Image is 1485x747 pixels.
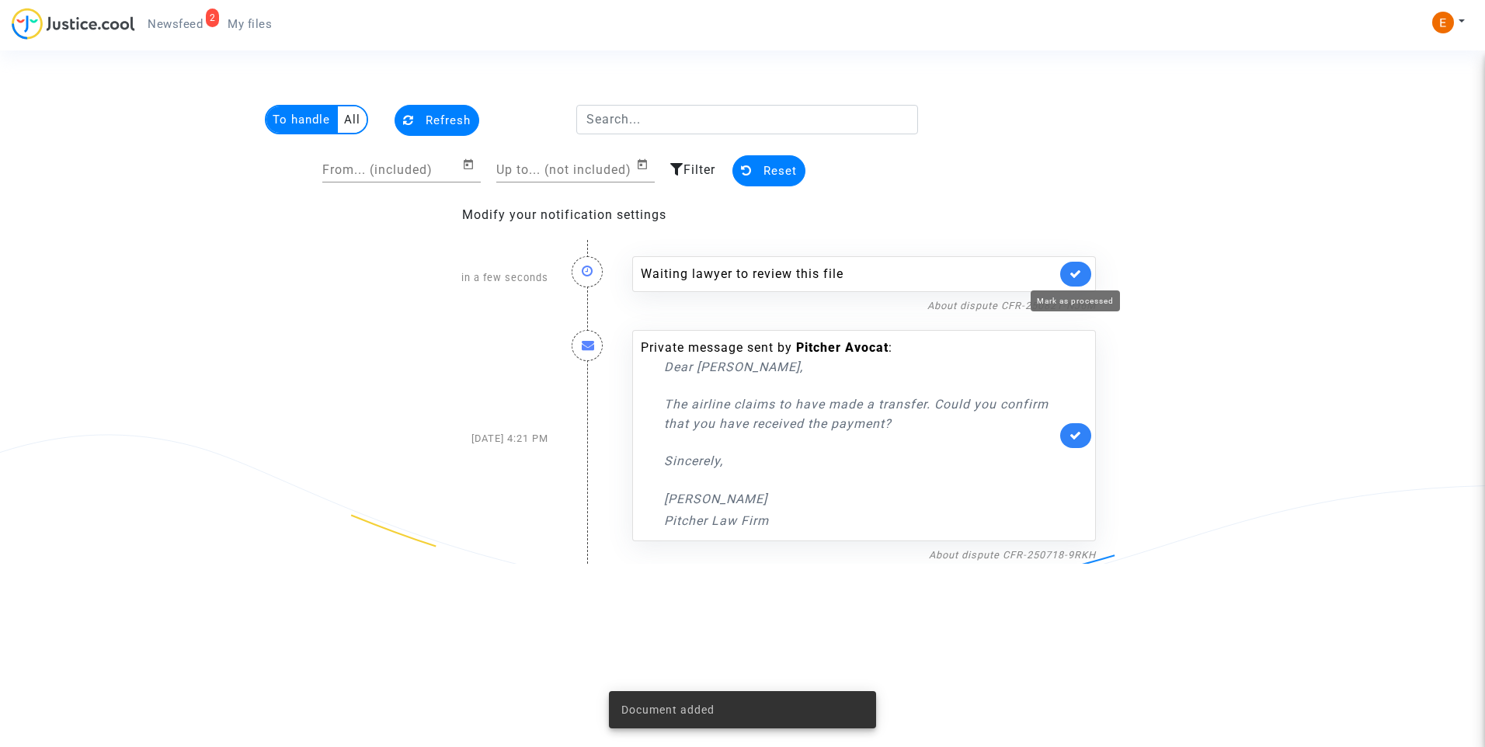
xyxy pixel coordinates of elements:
a: My files [215,12,284,36]
a: About dispute CFR-250718-9RKH [929,549,1096,561]
img: jc-logo.svg [12,8,135,40]
a: About dispute CFR-250821-NJ6M [927,300,1096,311]
multi-toggle-item: All [338,106,367,133]
a: Modify your notification settings [462,207,666,222]
b: Pitcher Avocat [796,340,889,355]
a: 2Newsfeed [135,12,215,36]
div: Private message sent by : [641,339,1056,530]
img: ACg8ocIeiFvHKe4dA5oeRFd_CiCnuxWUEc1A2wYhRJE3TTWt=s96-c [1432,12,1454,33]
div: [DATE] 4:21 PM [377,314,560,564]
input: Search... [576,105,919,134]
div: in a few seconds [377,241,560,314]
button: Open calendar [462,155,481,174]
span: Filter [683,162,715,177]
p: The airline claims to have made a transfer. Could you confirm that you have received the payment? [664,394,1056,433]
span: Newsfeed [148,17,203,31]
span: Reset [763,164,797,178]
multi-toggle-item: To handle [266,106,338,133]
div: 2 [206,9,220,27]
span: Refresh [426,113,471,127]
button: Open calendar [636,155,655,174]
button: Refresh [395,105,479,136]
p: Sincerely, [664,451,1056,471]
span: My files [228,17,272,31]
p: [PERSON_NAME] [664,489,1056,509]
button: Reset [732,155,805,186]
div: Waiting lawyer to review this file [641,265,1056,283]
span: Document added [621,702,715,717]
p: Dear [PERSON_NAME], [664,357,1056,377]
p: Pitcher Law Firm [664,511,1056,530]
